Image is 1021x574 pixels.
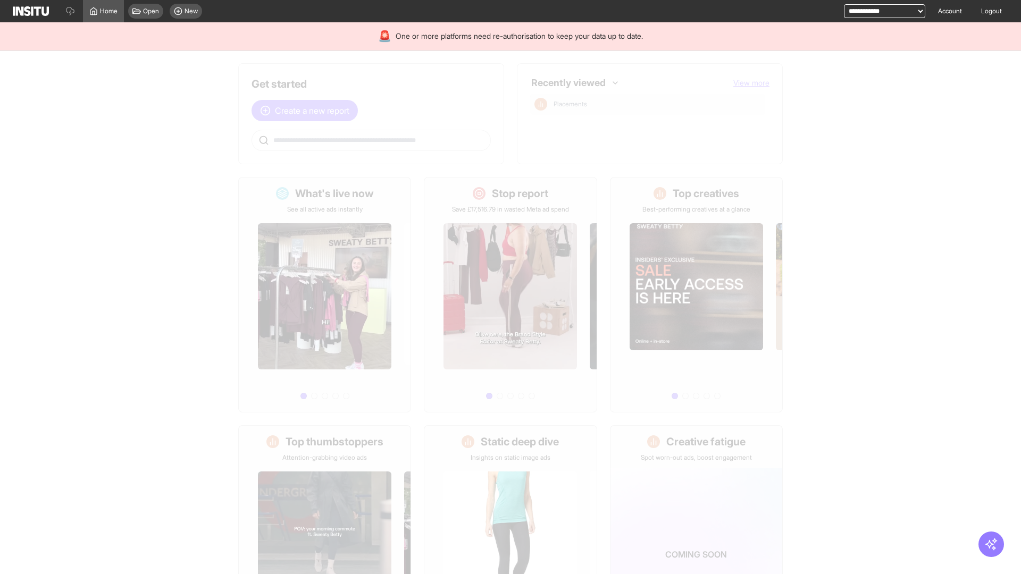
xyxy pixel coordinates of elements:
span: Open [143,7,159,15]
span: One or more platforms need re-authorisation to keep your data up to date. [396,31,643,41]
div: 🚨 [378,29,391,44]
span: Home [100,7,118,15]
img: Logo [13,6,49,16]
span: New [185,7,198,15]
